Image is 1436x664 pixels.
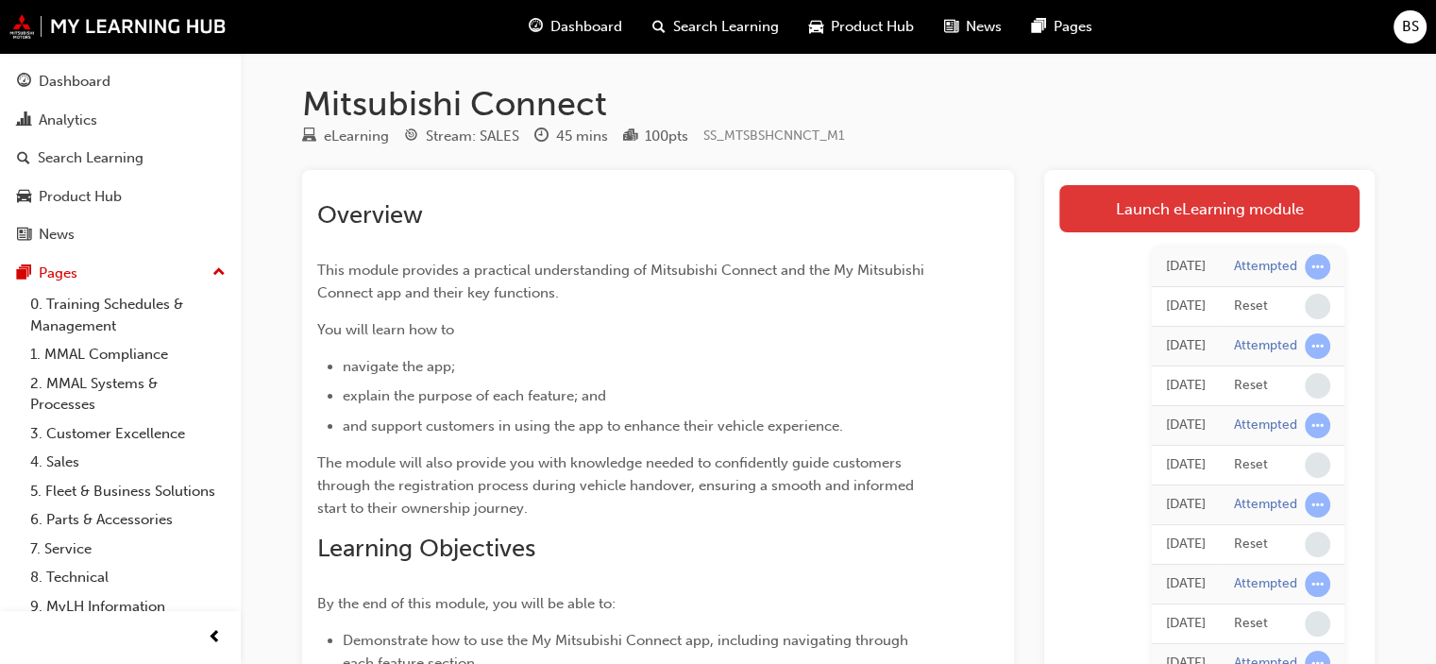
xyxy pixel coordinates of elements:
[1166,415,1206,436] div: Mon Jul 28 2025 20:01:12 GMT+1000 (Australian Eastern Standard Time)
[1234,258,1297,276] div: Attempted
[17,74,31,91] span: guage-icon
[23,419,233,449] a: 3. Customer Excellence
[8,256,233,291] button: Pages
[343,358,455,375] span: navigate the app;
[673,16,779,38] span: Search Learning
[1234,615,1268,633] div: Reset
[23,592,233,621] a: 9. MyLH Information
[317,595,616,612] span: By the end of this module, you will be able to:
[1394,10,1427,43] button: BS
[8,60,233,256] button: DashboardAnalyticsSearch LearningProduct HubNews
[1234,298,1268,315] div: Reset
[317,534,535,563] span: Learning Objectives
[1234,417,1297,434] div: Attempted
[1305,373,1330,399] span: learningRecordVerb_NONE-icon
[302,125,389,148] div: Type
[212,261,226,285] span: up-icon
[1032,15,1046,39] span: pages-icon
[23,448,233,477] a: 4. Sales
[23,563,233,592] a: 8. Technical
[703,128,845,144] span: Learning resource code
[39,110,97,131] div: Analytics
[426,126,519,147] div: Stream: SALES
[1234,496,1297,514] div: Attempted
[1234,456,1268,474] div: Reset
[317,200,423,230] span: Overview
[794,8,929,46] a: car-iconProduct Hub
[23,535,233,564] a: 7. Service
[23,477,233,506] a: 5. Fleet & Business Solutions
[1054,16,1092,38] span: Pages
[343,417,843,434] span: and support customers in using the app to enhance their vehicle experience.
[1305,492,1330,518] span: learningRecordVerb_ATTEMPT-icon
[556,126,608,147] div: 45 mins
[23,340,233,369] a: 1. MMAL Compliance
[39,186,122,208] div: Product Hub
[324,126,389,147] div: eLearning
[1234,575,1297,593] div: Attempted
[17,189,31,206] span: car-icon
[645,126,688,147] div: 100 pts
[1166,534,1206,555] div: Mon Jul 28 2025 19:59:10 GMT+1000 (Australian Eastern Standard Time)
[17,227,31,244] span: news-icon
[38,147,144,169] div: Search Learning
[39,263,77,284] div: Pages
[1305,413,1330,438] span: learningRecordVerb_ATTEMPT-icon
[23,505,233,535] a: 6. Parts & Accessories
[534,128,549,145] span: clock-icon
[1017,8,1107,46] a: pages-iconPages
[652,15,666,39] span: search-icon
[1305,254,1330,280] span: learningRecordVerb_ATTEMPT-icon
[1166,375,1206,397] div: Mon Jul 28 2025 20:53:43 GMT+1000 (Australian Eastern Standard Time)
[8,217,233,252] a: News
[534,125,608,148] div: Duration
[404,128,418,145] span: target-icon
[1166,613,1206,635] div: Mon Jul 28 2025 19:58:02 GMT+1000 (Australian Eastern Standard Time)
[1166,573,1206,595] div: Mon Jul 28 2025 19:58:05 GMT+1000 (Australian Eastern Standard Time)
[550,16,622,38] span: Dashboard
[8,64,233,99] a: Dashboard
[302,83,1375,125] h1: Mitsubishi Connect
[317,454,918,517] span: The module will also provide you with knowledge needed to confidently guide customers through the...
[809,15,823,39] span: car-icon
[1402,16,1419,38] span: BS
[1305,532,1330,557] span: learningRecordVerb_NONE-icon
[8,141,233,176] a: Search Learning
[1234,377,1268,395] div: Reset
[1166,296,1206,317] div: Tue Jul 29 2025 09:15:20 GMT+1000 (Australian Eastern Standard Time)
[343,387,606,404] span: explain the purpose of each feature; and
[302,128,316,145] span: learningResourceType_ELEARNING-icon
[623,125,688,148] div: Points
[1166,494,1206,516] div: Mon Jul 28 2025 19:59:11 GMT+1000 (Australian Eastern Standard Time)
[23,290,233,340] a: 0. Training Schedules & Management
[1305,452,1330,478] span: learningRecordVerb_NONE-icon
[929,8,1017,46] a: news-iconNews
[1305,571,1330,597] span: learningRecordVerb_ATTEMPT-icon
[623,128,637,145] span: podium-icon
[1234,337,1297,355] div: Attempted
[23,369,233,419] a: 2. MMAL Systems & Processes
[1166,335,1206,357] div: Mon Jul 28 2025 20:53:45 GMT+1000 (Australian Eastern Standard Time)
[514,8,637,46] a: guage-iconDashboard
[1166,454,1206,476] div: Mon Jul 28 2025 20:01:10 GMT+1000 (Australian Eastern Standard Time)
[317,262,928,301] span: This module provides a practical understanding of Mitsubishi Connect and the My Mitsubishi Connec...
[1234,536,1268,553] div: Reset
[404,125,519,148] div: Stream
[8,179,233,214] a: Product Hub
[17,150,30,167] span: search-icon
[39,71,110,93] div: Dashboard
[208,626,222,650] span: prev-icon
[9,14,227,39] img: mmal
[1305,333,1330,359] span: learningRecordVerb_ATTEMPT-icon
[1305,611,1330,637] span: learningRecordVerb_NONE-icon
[966,16,1002,38] span: News
[317,321,454,338] span: You will learn how to
[17,265,31,282] span: pages-icon
[17,112,31,129] span: chart-icon
[8,103,233,138] a: Analytics
[637,8,794,46] a: search-iconSearch Learning
[944,15,958,39] span: news-icon
[1059,185,1360,232] a: Launch eLearning module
